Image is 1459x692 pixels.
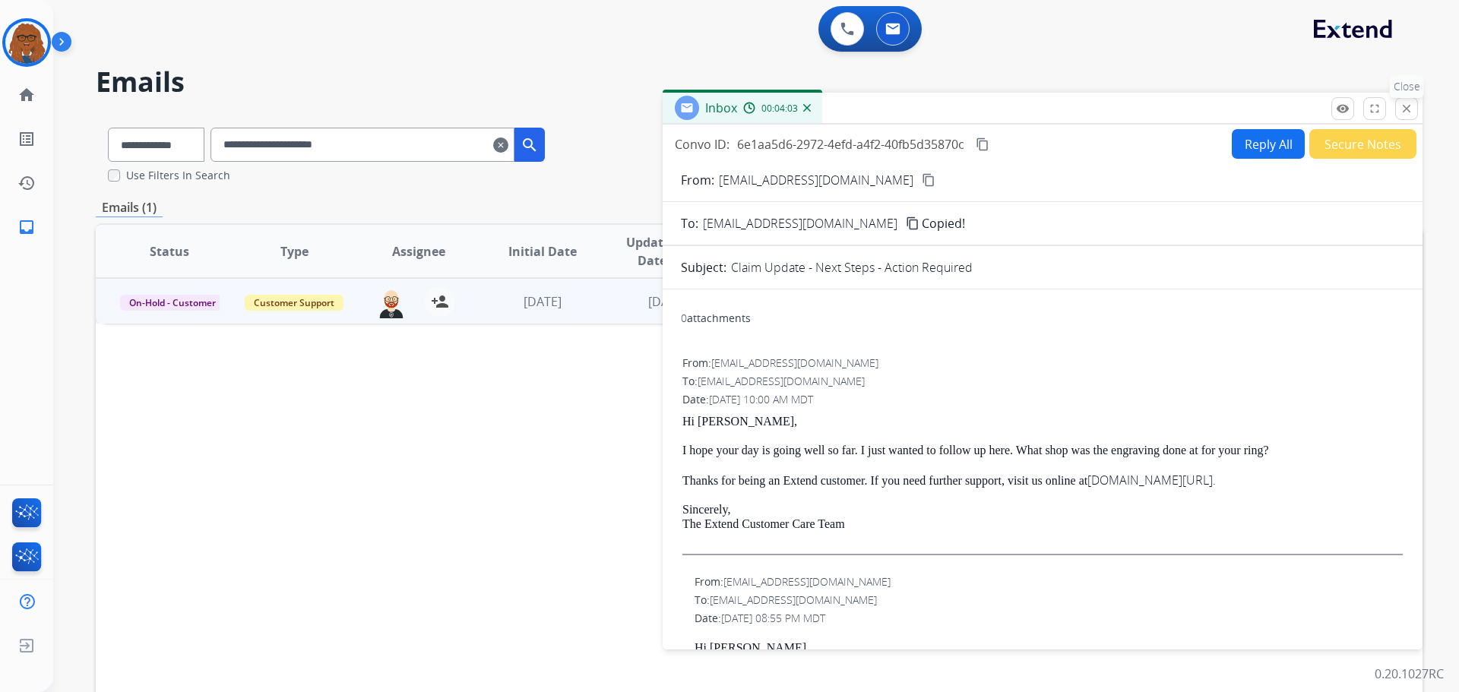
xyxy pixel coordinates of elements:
span: On-Hold - Customer [120,295,225,311]
div: From: [682,355,1403,371]
span: [EMAIL_ADDRESS][DOMAIN_NAME] [710,592,877,607]
button: Secure Notes [1309,129,1416,159]
span: Type [280,242,309,261]
span: [DATE] [524,293,562,310]
button: Copied! [904,214,965,232]
span: [DATE] [648,293,686,310]
mat-icon: content_copy [922,173,935,187]
label: Use Filters In Search [126,168,230,183]
span: Status [150,242,189,261]
span: [DATE] 08:55 PM MDT [721,611,825,625]
mat-icon: content_copy [976,137,989,151]
a: [DOMAIN_NAME][URL]. [1087,472,1216,488]
p: Thanks for being an Extend customer. If you need further support, visit us online at [682,473,1403,488]
img: agent-avatar [376,286,407,318]
mat-icon: remove_red_eye [1336,102,1350,115]
mat-icon: fullscreen [1368,102,1381,115]
p: Emails (1) [96,198,163,217]
span: Customer Support [245,295,343,311]
span: [EMAIL_ADDRESS][DOMAIN_NAME] [723,574,891,589]
span: 6e1aa5d6-2972-4efd-a4f2-40fb5d35870c [737,136,964,153]
p: [EMAIL_ADDRESS][DOMAIN_NAME] [719,171,913,189]
button: Close [1395,97,1418,120]
mat-icon: history [17,174,36,192]
mat-icon: close [1400,102,1413,115]
p: 0.20.1027RC [1375,665,1444,683]
p: Sincerely, The Extend Customer Care Team [682,503,1403,531]
p: From: [681,171,714,189]
p: Claim Update - Next Steps - Action Required [731,258,973,276]
span: Initial Date [508,242,577,261]
div: From: [695,574,1403,589]
div: Date: [695,611,1403,626]
span: 00:04:03 [761,103,798,115]
p: Convo ID: [675,135,729,153]
p: To: [681,214,698,232]
p: I hope your day is going well so far. I just wanted to follow up here. What shop was the engravin... [682,444,1403,457]
mat-icon: content_copy [906,216,919,230]
p: Hi [PERSON_NAME], [695,641,1403,655]
mat-icon: home [17,86,36,104]
span: [DATE] 10:00 AM MDT [709,392,813,406]
div: To: [695,592,1403,608]
span: Inbox [705,100,737,116]
p: Hi [PERSON_NAME], [682,415,1403,428]
mat-icon: search [521,136,539,154]
mat-icon: clear [493,136,508,154]
mat-icon: list_alt [17,130,36,148]
mat-icon: inbox [17,218,36,236]
span: Copied! [922,214,965,232]
span: Assignee [392,242,445,261]
span: 0 [681,311,687,325]
div: attachments [681,311,751,326]
p: Subject: [681,258,726,276]
div: To: [682,374,1403,389]
h2: Emails [96,67,1423,97]
span: [EMAIL_ADDRESS][DOMAIN_NAME] [703,214,897,232]
span: [EMAIL_ADDRESS][DOMAIN_NAME] [698,374,865,388]
div: Date: [682,392,1403,407]
img: avatar [5,21,48,64]
span: Updated Date [618,233,687,270]
mat-icon: person_add [431,292,449,311]
p: Close [1390,75,1424,98]
button: Reply All [1232,129,1305,159]
span: [EMAIL_ADDRESS][DOMAIN_NAME] [711,355,878,370]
